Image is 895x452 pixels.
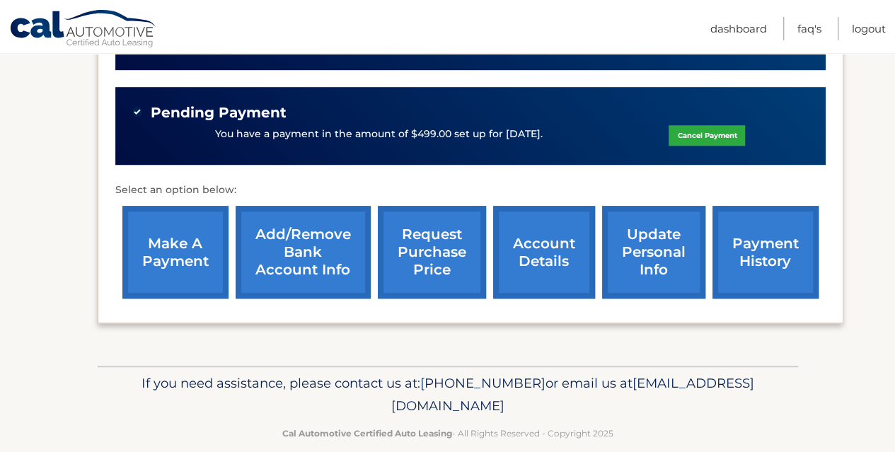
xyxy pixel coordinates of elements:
[107,372,789,417] p: If you need assistance, please contact us at: or email us at
[151,104,287,122] span: Pending Payment
[282,428,452,439] strong: Cal Automotive Certified Auto Leasing
[236,206,371,299] a: Add/Remove bank account info
[669,125,745,146] a: Cancel Payment
[115,182,826,199] p: Select an option below:
[710,17,767,40] a: Dashboard
[493,206,595,299] a: account details
[107,426,789,441] p: - All Rights Reserved - Copyright 2025
[391,375,754,414] span: [EMAIL_ADDRESS][DOMAIN_NAME]
[852,17,886,40] a: Logout
[215,127,543,142] p: You have a payment in the amount of $499.00 set up for [DATE].
[797,17,821,40] a: FAQ's
[602,206,705,299] a: update personal info
[132,107,142,117] img: check-green.svg
[9,9,158,50] a: Cal Automotive
[378,206,486,299] a: request purchase price
[712,206,819,299] a: payment history
[122,206,229,299] a: make a payment
[420,375,545,391] span: [PHONE_NUMBER]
